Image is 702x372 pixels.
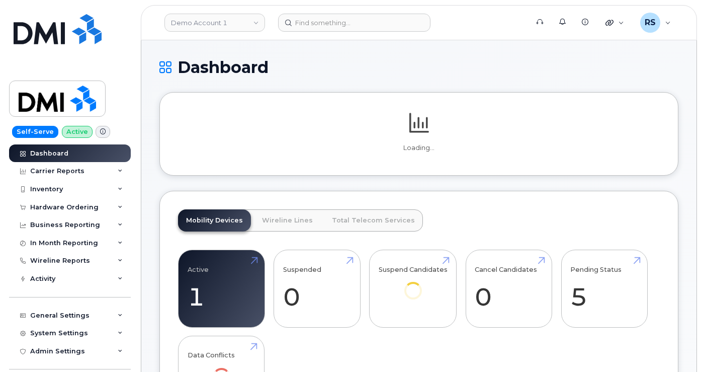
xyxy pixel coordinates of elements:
h1: Dashboard [159,58,678,76]
a: Suspend Candidates [379,256,448,314]
a: Total Telecom Services [324,209,423,232]
a: Cancel Candidates 0 [475,256,543,322]
a: Pending Status 5 [570,256,638,322]
p: Loading... [178,143,660,153]
a: Mobility Devices [178,209,251,232]
a: Active 1 [188,256,255,322]
a: Wireline Lines [254,209,321,232]
a: Suspended 0 [283,256,351,322]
